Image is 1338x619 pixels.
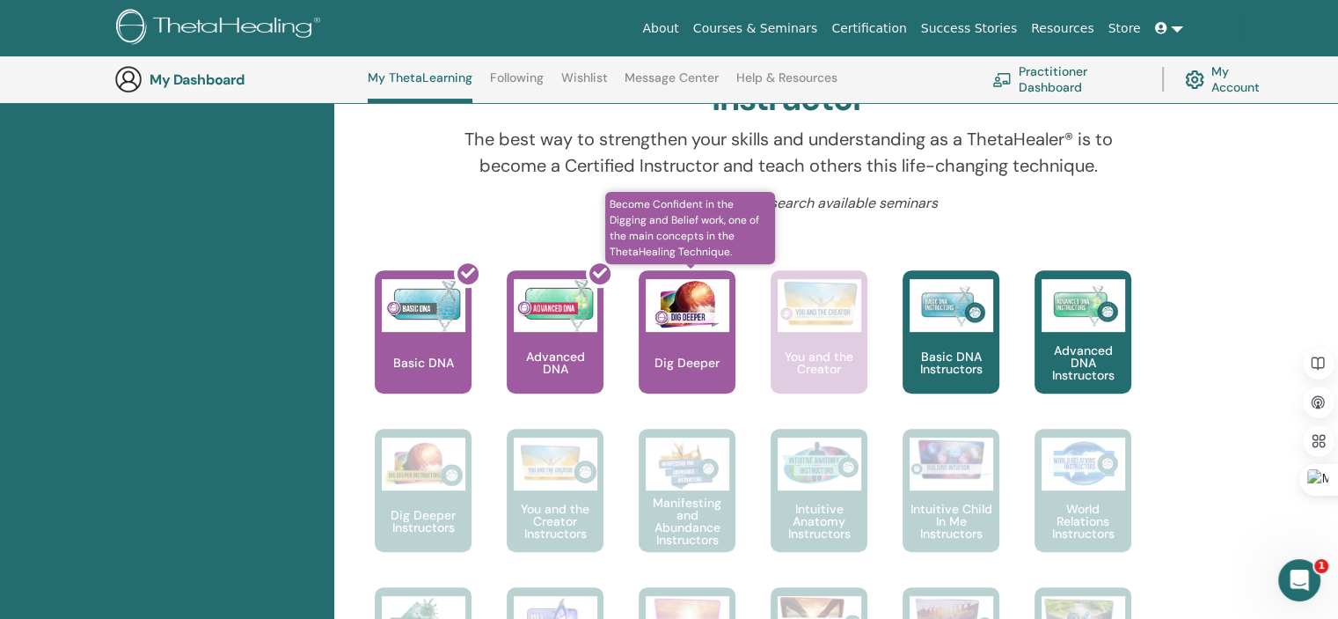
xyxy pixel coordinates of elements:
[903,270,999,429] a: Basic DNA Instructors Basic DNA Instructors
[824,12,913,45] a: Certification
[992,72,1012,86] img: chalkboard-teacher.svg
[625,70,719,99] a: Message Center
[903,503,999,540] p: Intuitive Child In Me Instructors
[686,12,825,45] a: Courses & Seminars
[903,350,999,375] p: Basic DNA Instructors
[1035,503,1131,540] p: World Relations Instructors
[647,357,727,369] p: Dig Deeper
[1042,279,1125,332] img: Advanced DNA Instructors
[910,279,993,332] img: Basic DNA Instructors
[116,9,326,48] img: logo.png
[561,70,608,99] a: Wishlist
[1185,66,1204,93] img: cog.svg
[1024,12,1101,45] a: Resources
[1035,344,1131,381] p: Advanced DNA Instructors
[514,438,597,490] img: You and the Creator Instructors
[712,79,866,120] h2: Instructor
[114,65,143,93] img: generic-user-icon.jpg
[639,497,735,546] p: Manifesting and Abundance Instructors
[635,12,685,45] a: About
[992,60,1141,99] a: Practitioner Dashboard
[1035,270,1131,429] a: Advanced DNA Instructors Advanced DNA Instructors
[382,438,465,490] img: Dig Deeper Instructors
[507,350,603,375] p: Advanced DNA
[771,503,867,540] p: Intuitive Anatomy Instructors
[507,503,603,540] p: You and the Creator Instructors
[368,70,472,103] a: My ThetaLearning
[507,429,603,587] a: You and the Creator Instructors You and the Creator Instructors
[646,438,729,490] img: Manifesting and Abundance Instructors
[514,279,597,332] img: Advanced DNA
[1035,429,1131,587] a: World Relations Instructors World Relations Instructors
[439,126,1139,179] p: The best way to strengthen your skills and understanding as a ThetaHealer® is to become a Certifi...
[1314,559,1328,573] span: 1
[771,350,867,375] p: You and the Creator
[1185,60,1274,99] a: My Account
[778,438,861,490] img: Intuitive Anatomy Instructors
[910,438,993,481] img: Intuitive Child In Me Instructors
[736,70,837,99] a: Help & Resources
[375,270,472,429] a: Basic DNA Basic DNA
[771,429,867,587] a: Intuitive Anatomy Instructors Intuitive Anatomy Instructors
[382,279,465,332] img: Basic DNA
[914,12,1024,45] a: Success Stories
[1278,559,1320,601] iframe: Intercom live chat
[771,270,867,429] a: You and the Creator You and the Creator
[778,279,861,328] img: You and the Creator
[639,270,735,429] a: Become Confident in the Digging and Belief work, one of the main concepts in the ThetaHealing Tec...
[639,429,735,587] a: Manifesting and Abundance Instructors Manifesting and Abundance Instructors
[375,429,472,587] a: Dig Deeper Instructors Dig Deeper Instructors
[646,279,729,332] img: Dig Deeper
[903,429,999,587] a: Intuitive Child In Me Instructors Intuitive Child In Me Instructors
[1042,438,1125,490] img: World Relations Instructors
[490,70,544,99] a: Following
[150,71,325,88] h3: My Dashboard
[1101,12,1148,45] a: Store
[507,270,603,429] a: Advanced DNA Advanced DNA
[605,192,775,264] span: Become Confident in the Digging and Belief work, one of the main concepts in the ThetaHealing Tec...
[439,193,1139,214] p: Click on a course to search available seminars
[375,509,472,534] p: Dig Deeper Instructors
